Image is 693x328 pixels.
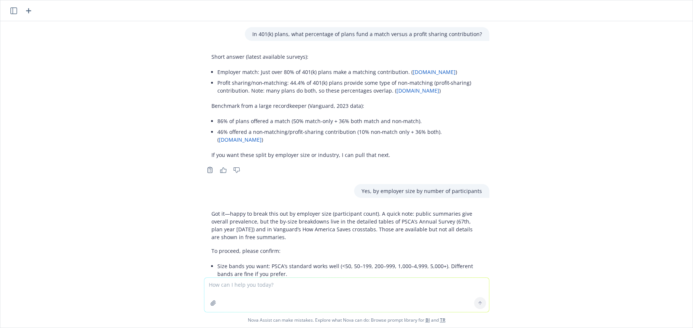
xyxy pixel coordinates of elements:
p: In 401(k) plans, what percentage of plans fund a match versus a profit sharing contribution? [252,30,482,38]
p: Short answer (latest available surveys): [211,53,482,61]
span: Nova Assist can make mistakes. Explore what Nova can do: Browse prompt library for and [3,312,690,328]
p: If you want these split by employer size or industry, I can pull that next. [211,151,482,159]
svg: Copy to clipboard [207,167,213,173]
li: 86% of plans offered a match (50% match-only + 36% both match and non‑match). [217,116,482,126]
li: Profit sharing/non‑matching: 44.4% of 401(k) plans provide some type of non‑matching (profit‑shar... [217,77,482,96]
p: To proceed, please confirm: [211,247,482,255]
p: Yes, by employer size by number of participants [362,187,482,195]
li: Employer match: Just over 80% of 401(k) plans make a matching contribution. ( ) [217,67,482,77]
a: [DOMAIN_NAME] [219,136,262,143]
li: 46% offered a non‑matching/profit‑sharing contribution (10% non‑match only + 36% both). ( ) [217,126,482,145]
button: Thumbs down [231,165,243,175]
a: BI [425,317,430,323]
a: TR [440,317,446,323]
a: [DOMAIN_NAME] [413,68,456,75]
p: Got it—happy to break this out by employer size (participant count). A quick note: public summari... [211,210,482,241]
a: [DOMAIN_NAME] [396,87,439,94]
li: Size bands you want: PSCA’s standard works well (<50, 50–199, 200–999, 1,000–4,999, 5,000+). Diff... [217,261,482,279]
p: Benchmark from a large recordkeeper (Vanguard, 2023 data): [211,102,482,110]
